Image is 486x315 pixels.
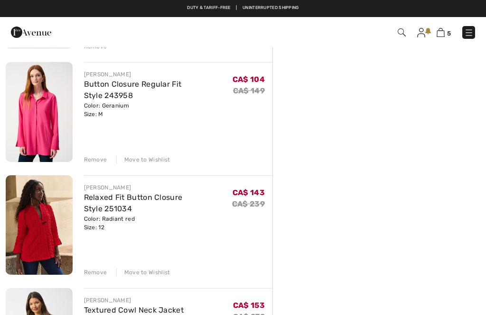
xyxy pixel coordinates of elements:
[11,23,51,42] img: 1ère Avenue
[233,188,265,197] span: CA$ 143
[464,28,474,37] img: Menu
[116,155,170,164] div: Move to Wishlist
[84,183,232,192] div: [PERSON_NAME]
[398,28,406,36] img: Search
[6,175,73,275] img: Relaxed Fit Button Closure Style 251034
[233,301,265,310] span: CA$ 153
[233,75,265,84] span: CA$ 104
[84,155,107,164] div: Remove
[84,193,183,213] a: Relaxed Fit Button Closure Style 251034
[232,199,265,208] s: CA$ 239
[84,80,182,100] a: Button Closure Regular Fit Style 243958
[84,101,233,118] div: Color: Geranium Size: M
[11,27,51,36] a: 1ère Avenue
[84,268,107,277] div: Remove
[84,70,233,79] div: [PERSON_NAME]
[437,28,445,37] img: Shopping Bag
[116,268,170,277] div: Move to Wishlist
[84,296,233,305] div: [PERSON_NAME]
[84,215,232,232] div: Color: Radiant red Size: 12
[417,28,425,37] img: My Info
[437,27,451,38] a: 5
[233,86,265,95] s: CA$ 149
[187,5,299,10] a: Duty & tariff-free | Uninterrupted shipping
[447,30,451,37] span: 5
[6,62,73,162] img: Button Closure Regular Fit Style 243958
